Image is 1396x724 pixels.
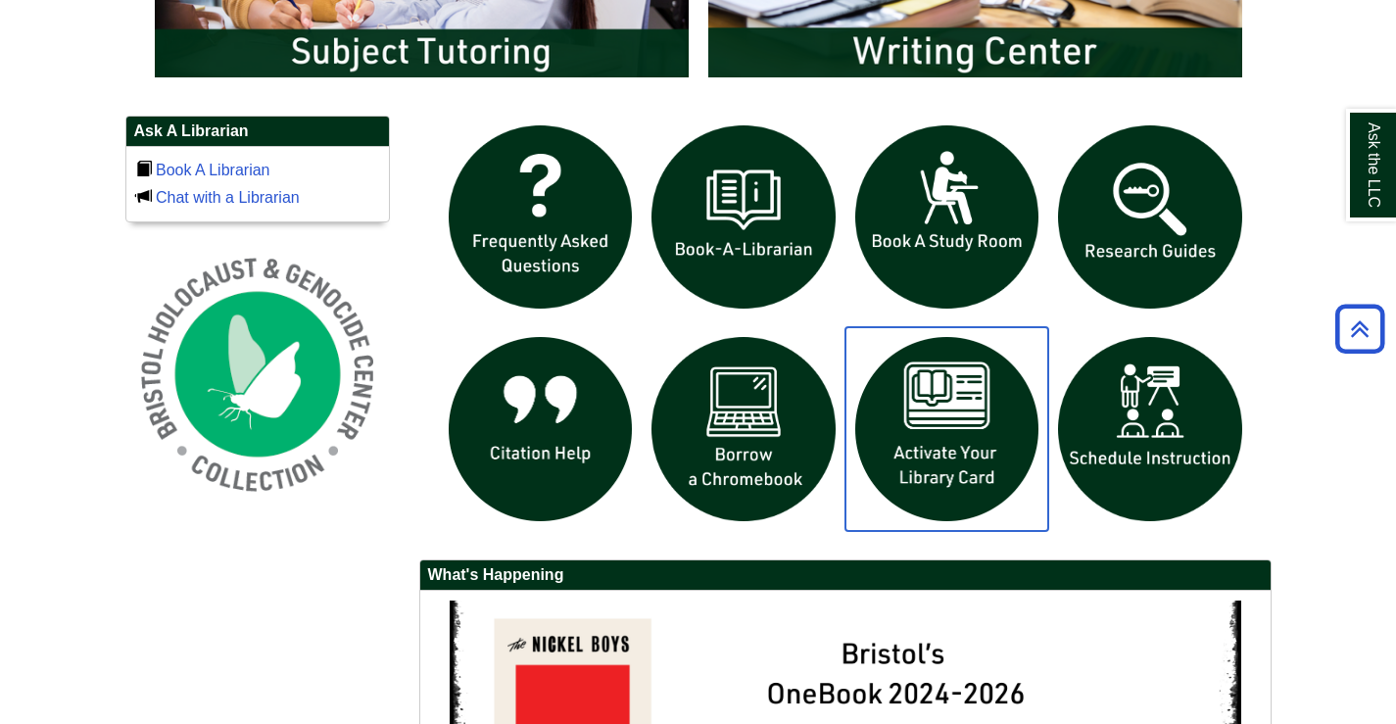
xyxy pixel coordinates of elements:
img: book a study room icon links to book a study room web page [845,116,1049,319]
h2: What's Happening [420,560,1271,591]
a: Book A Librarian [156,162,270,178]
a: Back to Top [1328,315,1391,342]
img: Borrow a chromebook icon links to the borrow a chromebook web page [642,327,845,531]
img: citation help icon links to citation help guide page [439,327,643,531]
img: Research Guides icon links to research guides web page [1048,116,1252,319]
div: slideshow [439,116,1252,540]
h2: Ask A Librarian [126,117,389,147]
img: activate Library Card icon links to form to activate student ID into library card [845,327,1049,531]
img: Book a Librarian icon links to book a librarian web page [642,116,845,319]
a: Chat with a Librarian [156,189,300,206]
img: frequently asked questions [439,116,643,319]
img: Holocaust and Genocide Collection [125,242,390,507]
img: For faculty. Schedule Library Instruction icon links to form. [1048,327,1252,531]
